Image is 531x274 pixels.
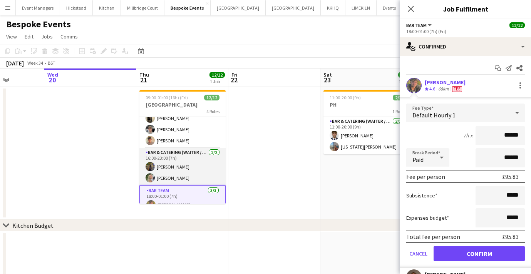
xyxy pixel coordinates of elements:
[25,33,34,40] span: Edit
[6,18,71,30] h1: Bespoke Events
[60,33,78,40] span: Comms
[16,0,60,15] button: Event Managers
[451,86,464,92] div: Crew has different fees then in role
[206,109,219,114] span: 4 Roles
[22,32,37,42] a: Edit
[164,0,211,15] button: Bespoke Events
[211,0,266,15] button: [GEOGRAPHIC_DATA]
[321,0,345,15] button: KKHQ
[204,95,219,100] span: 12/12
[6,59,24,67] div: [DATE]
[121,0,164,15] button: Millbridge Court
[502,173,519,180] div: £95.83
[138,75,149,84] span: 21
[345,0,377,15] button: LIMEKILN
[323,90,410,154] app-job-card: 11:00-20:00 (9h)2/2PH1 RoleBar & Catering (Waiter / waitress)2/211:00-20:00 (9h)[PERSON_NAME][US_...
[139,185,226,236] app-card-role: Bar Team3/318:00-01:00 (7h)[PERSON_NAME]
[392,109,404,114] span: 1 Role
[139,101,226,108] h3: [GEOGRAPHIC_DATA]
[93,0,121,15] button: Kitchen
[230,75,238,84] span: 22
[437,86,451,92] div: 68km
[400,37,531,56] div: Confirmed
[3,32,20,42] a: View
[393,95,404,100] span: 2/2
[406,173,445,180] div: Fee per person
[406,28,525,34] div: 18:00-01:00 (7h) (Fri)
[398,72,409,78] span: 2/2
[25,60,45,66] span: Week 34
[139,148,226,185] app-card-role: Bar & Catering (Waiter / waitress)2/216:00-23:00 (7h)[PERSON_NAME][PERSON_NAME]
[406,246,430,261] button: Cancel
[139,71,149,78] span: Thu
[231,71,238,78] span: Fri
[502,233,519,241] div: £95.83
[434,246,525,261] button: Confirm
[139,90,226,204] app-job-card: 09:00-01:00 (16h) (Fri)12/12[GEOGRAPHIC_DATA]4 Roles[PERSON_NAME][PERSON_NAME][PERSON_NAME][PERSO...
[463,132,472,139] div: 7h x
[509,22,525,28] span: 12/12
[399,79,409,84] div: 1 Job
[323,101,410,108] h3: PH
[406,192,437,199] label: Subsistence
[406,214,449,221] label: Expenses budget
[323,71,332,78] span: Sat
[12,222,54,229] div: Kitchen Budget
[323,117,410,154] app-card-role: Bar & Catering (Waiter / waitress)2/211:00-20:00 (9h)[PERSON_NAME][US_STATE][PERSON_NAME]
[425,79,466,86] div: [PERSON_NAME]
[60,0,93,15] button: Hickstead
[146,95,188,100] span: 09:00-01:00 (16h) (Fri)
[48,60,55,66] div: BST
[406,22,427,28] span: Bar Team
[209,72,225,78] span: 12/12
[377,0,402,15] button: Events
[406,22,433,28] button: Bar Team
[322,75,332,84] span: 23
[452,86,462,92] span: Fee
[266,0,321,15] button: [GEOGRAPHIC_DATA]
[38,32,56,42] a: Jobs
[412,156,424,164] span: Paid
[57,32,81,42] a: Comms
[41,33,53,40] span: Jobs
[400,4,531,14] h3: Job Fulfilment
[429,86,435,92] span: 4.6
[412,111,456,119] span: Default Hourly 1
[46,75,58,84] span: 20
[406,233,460,241] div: Total fee per person
[210,79,224,84] div: 1 Job
[330,95,361,100] span: 11:00-20:00 (9h)
[47,71,58,78] span: Wed
[6,33,17,40] span: View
